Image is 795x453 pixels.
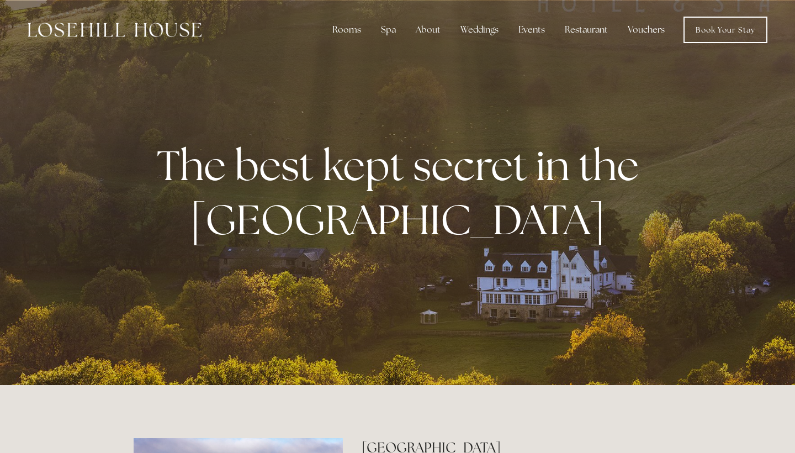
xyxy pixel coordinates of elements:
div: Spa [372,19,405,41]
div: About [407,19,449,41]
div: Restaurant [556,19,617,41]
div: Rooms [324,19,370,41]
strong: The best kept secret in the [GEOGRAPHIC_DATA] [157,138,648,246]
a: Vouchers [619,19,674,41]
div: Weddings [452,19,507,41]
img: Losehill House [28,23,202,37]
a: Book Your Stay [683,17,767,43]
div: Events [510,19,554,41]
